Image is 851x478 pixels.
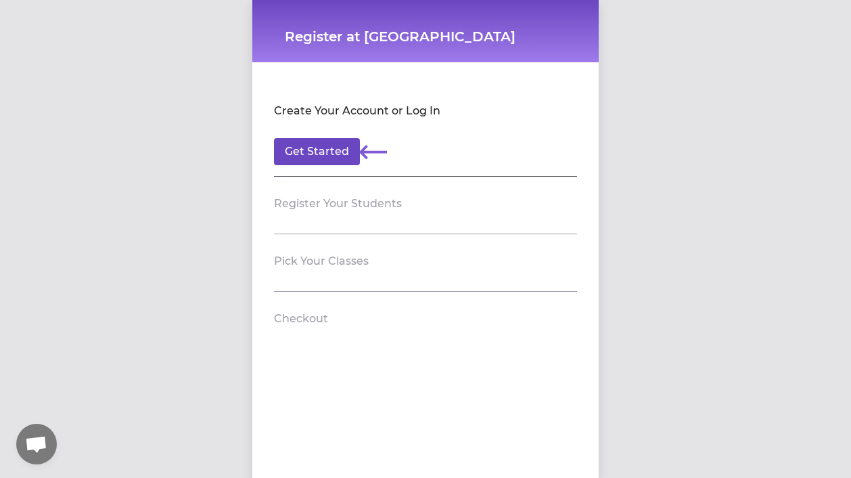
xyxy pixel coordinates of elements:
[274,311,328,327] h2: Checkout
[274,253,369,269] h2: Pick Your Classes
[274,196,402,212] h2: Register Your Students
[16,424,57,464] a: Open chat
[285,27,566,46] h1: Register at [GEOGRAPHIC_DATA]
[274,138,360,165] button: Get Started
[274,103,440,119] h2: Create Your Account or Log In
